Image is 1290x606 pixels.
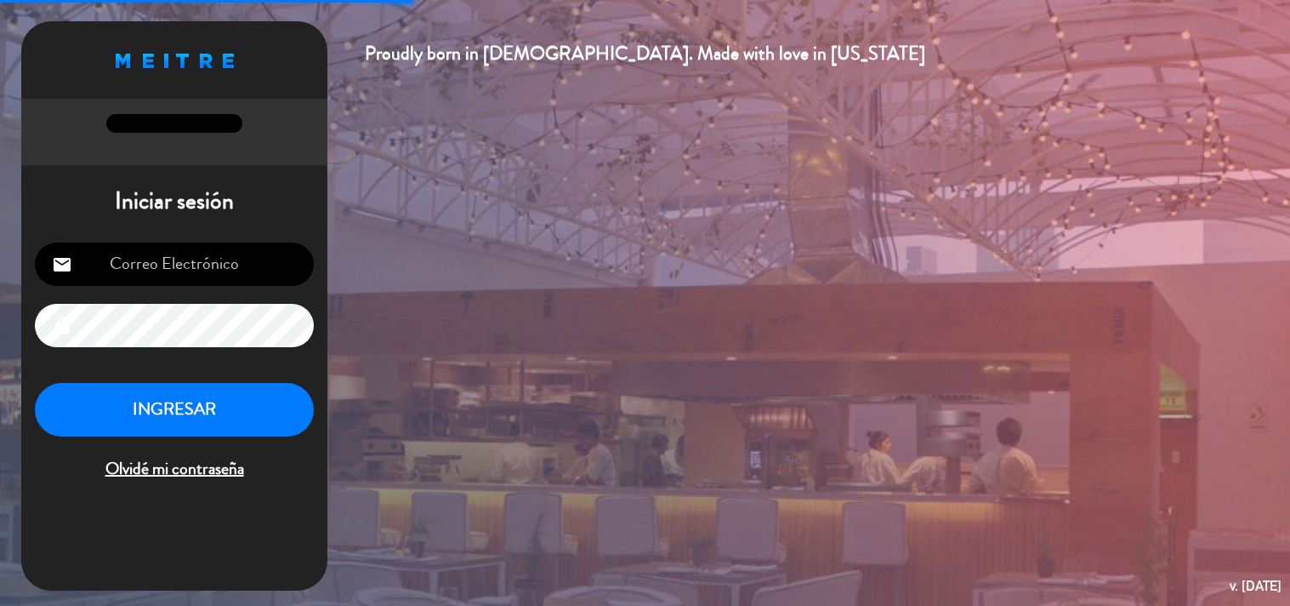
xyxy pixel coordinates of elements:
i: email [52,254,72,275]
h1: Iniciar sesión [21,187,327,216]
span: Olvidé mi contraseña [35,455,314,483]
input: Correo Electrónico [35,243,314,286]
div: v. [DATE] [1230,575,1281,597]
i: lock [52,316,72,336]
button: INGRESAR [35,383,314,437]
